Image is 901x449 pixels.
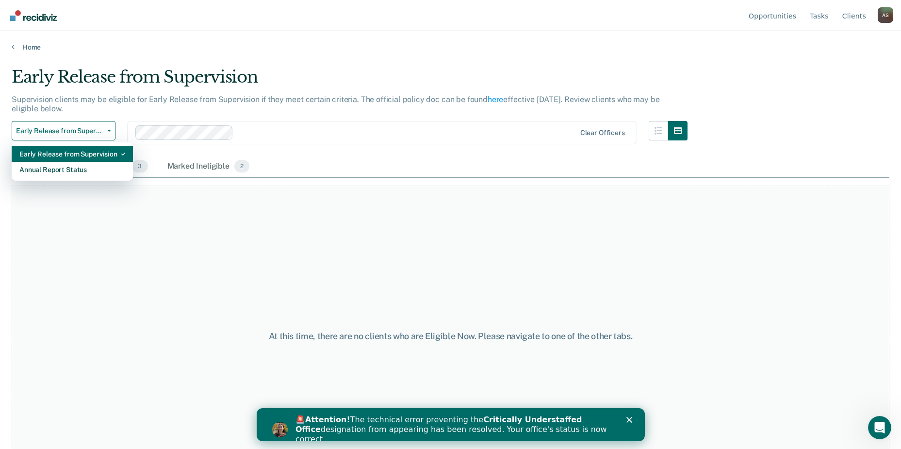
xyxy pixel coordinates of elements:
[234,160,249,173] span: 2
[12,95,659,113] p: Supervision clients may be eligible for Early Release from Supervision if they meet certain crite...
[12,142,133,181] div: Dropdown Menu
[231,331,670,342] div: At this time, there are no clients who are Eligible Now. Please navigate to one of the other tabs.
[12,67,688,95] div: Early Release from Supervision
[12,43,889,52] a: Home
[16,127,103,135] span: Early Release from Supervision
[132,160,147,173] span: 3
[39,7,357,36] div: 🚨 The technical error preventing the designation from appearing has been resolved. Your office's ...
[19,162,125,177] div: Annual Report Status
[580,129,625,137] div: Clear officers
[10,10,57,21] img: Recidiviz
[878,7,893,23] button: Profile dropdown button
[19,146,125,162] div: Early Release from Supervision
[49,7,94,16] b: Attention!
[12,121,115,140] button: Early Release from Supervision
[868,416,891,439] iframe: Intercom live chat
[370,9,379,15] div: Close
[257,408,645,441] iframe: Intercom live chat banner
[878,7,893,23] div: A S
[165,156,252,177] div: Marked Ineligible2
[488,95,503,104] a: here
[39,7,326,26] b: Critically Understaffed Office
